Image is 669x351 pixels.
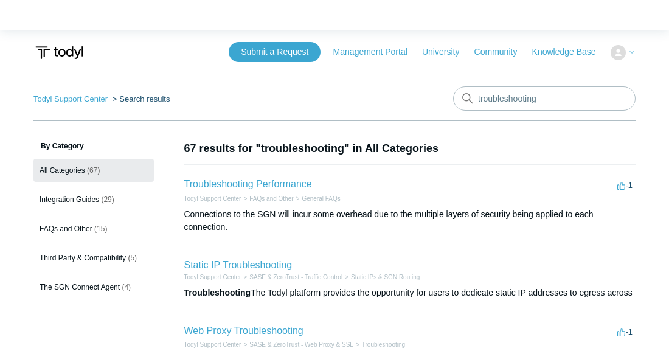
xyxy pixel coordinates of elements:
[110,94,170,103] li: Search results
[101,195,114,204] span: (29)
[33,159,154,182] a: All Categories (67)
[184,288,251,297] em: Troubleshooting
[184,287,636,299] div: The Todyl platform provides the opportunity for users to dedicate static IP addresses to egress a...
[353,340,405,349] li: Troubleshooting
[617,327,633,336] span: -1
[33,188,154,211] a: Integration Guides (29)
[87,166,100,175] span: (67)
[33,141,154,151] h3: By Category
[184,194,241,203] li: Todyl Support Center
[453,86,636,111] input: Search
[184,208,636,234] div: Connections to the SGN will incur some overhead due to the multiple layers of security being appl...
[184,274,241,280] a: Todyl Support Center
[40,283,120,291] span: The SGN Connect Agent
[241,194,293,203] li: FAQs and Other
[184,273,241,282] li: Todyl Support Center
[184,179,312,189] a: Troubleshooting Performance
[33,41,85,64] img: Todyl Support Center Help Center home page
[40,254,126,262] span: Third Party & Compatibility
[342,273,420,282] li: Static IPs & SGN Routing
[122,283,131,291] span: (4)
[40,195,99,204] span: Integration Guides
[333,46,420,58] a: Management Portal
[249,195,293,202] a: FAQs and Other
[184,141,636,157] h1: 67 results for "troubleshooting" in All Categories
[249,274,342,280] a: SASE & ZeroTrust - Traffic Control
[532,46,608,58] a: Knowledge Base
[184,341,241,348] a: Todyl Support Center
[294,194,341,203] li: General FAQs
[474,46,530,58] a: Community
[128,254,137,262] span: (5)
[184,260,293,270] a: Static IP Troubleshooting
[33,217,154,240] a: FAQs and Other (15)
[249,341,353,348] a: SASE & ZeroTrust - Web Proxy & SSL
[617,181,633,190] span: -1
[351,274,420,280] a: Static IPs & SGN Routing
[241,273,342,282] li: SASE & ZeroTrust - Traffic Control
[302,195,340,202] a: General FAQs
[422,46,471,58] a: University
[33,276,154,299] a: The SGN Connect Agent (4)
[184,325,303,336] a: Web Proxy Troubleshooting
[184,195,241,202] a: Todyl Support Center
[362,341,405,348] a: Troubleshooting
[94,224,107,233] span: (15)
[40,166,85,175] span: All Categories
[33,94,108,103] a: Todyl Support Center
[241,340,353,349] li: SASE & ZeroTrust - Web Proxy & SSL
[40,224,92,233] span: FAQs and Other
[229,42,321,62] a: Submit a Request
[33,94,110,103] li: Todyl Support Center
[33,246,154,269] a: Third Party & Compatibility (5)
[184,340,241,349] li: Todyl Support Center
